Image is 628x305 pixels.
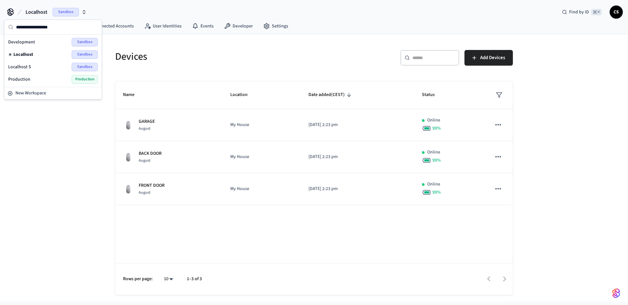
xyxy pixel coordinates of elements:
a: User Identities [139,20,187,32]
button: New Workspace [5,88,101,99]
a: Connected Accounts [80,20,139,32]
p: My House [230,121,292,128]
span: August [139,190,150,195]
div: Find by ID⌘ K [557,6,607,18]
p: Online [427,149,440,156]
img: August Wifi Smart Lock 3rd Gen, Silver, Front [123,184,133,194]
p: [DATE] 2:23 pm [308,153,406,160]
p: [DATE] 2:23 pm [308,185,406,192]
button: Add Devices [464,50,513,66]
p: Online [427,117,440,124]
button: CS [610,6,623,19]
span: Development [8,39,35,45]
span: Add Devices [480,54,505,62]
span: 99 % [432,189,441,196]
span: Localhost [13,51,33,58]
span: Sandbox [53,8,79,16]
span: 99 % [432,125,441,132]
span: Date added(CEST) [308,90,353,100]
table: sticky table [115,81,513,205]
a: Events [187,20,219,32]
img: SeamLogoGradient.69752ec5.svg [612,288,620,298]
p: 1–3 of 3 [187,276,202,282]
span: Sandbox [72,63,98,71]
span: Find by ID [569,9,589,15]
p: My House [230,185,292,192]
span: Localhost S [8,64,31,70]
span: Production [72,75,98,84]
img: August Wifi Smart Lock 3rd Gen, Silver, Front [123,120,133,130]
span: Status [422,90,443,100]
span: Name [123,90,143,100]
p: BACK DOOR [139,150,162,157]
p: FRONT DOOR [139,182,165,189]
span: Sandbox [72,50,98,59]
p: [DATE] 2:23 pm [308,121,406,128]
div: 10 [161,274,176,284]
span: Location [230,90,256,100]
div: Suggestions [4,35,102,87]
span: August [139,126,150,131]
p: My House [230,153,292,160]
a: Settings [258,20,293,32]
span: CS [610,6,622,18]
h5: Devices [115,50,310,63]
img: August Wifi Smart Lock 3rd Gen, Silver, Front [123,152,133,162]
p: Online [427,181,440,188]
span: Localhost [26,8,47,16]
span: 99 % [432,157,441,164]
span: Production [8,76,30,83]
a: Developer [219,20,258,32]
span: August [139,158,150,163]
span: Sandbox [72,38,98,46]
p: Rows per page: [123,276,153,282]
span: ⌘ K [591,9,602,15]
span: New Workspace [15,90,46,97]
p: GARAGE [139,118,155,125]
